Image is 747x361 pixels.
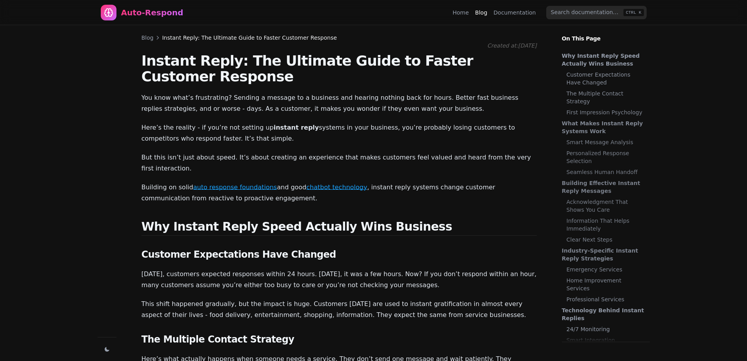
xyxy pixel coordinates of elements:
span: Instant Reply: The Ultimate Guide to Faster Customer Response [162,34,337,42]
p: [DATE], customers expected responses within 24 hours. [DATE], it was a few hours. Now? If you don... [142,269,537,291]
button: Change theme [102,344,113,355]
span: Created at: [DATE] [487,42,537,49]
a: Home [453,9,469,16]
p: But this isn’t just about speed. It’s about creating an experience that makes customers feel valu... [142,152,537,174]
input: Search documentation… [546,6,647,19]
p: On This Page [556,25,656,42]
a: Customer Expectations Have Changed [567,71,646,86]
a: Emergency Services [567,266,646,273]
a: The Multiple Contact Strategy [567,90,646,105]
p: This shift happened gradually, but the impact is huge. Customers [DATE] are used to instant grati... [142,299,537,321]
a: Home page [101,5,184,20]
a: Documentation [494,9,536,16]
a: 24/7 Monitoring [567,325,646,333]
p: Here’s the reality - if you’re not setting up systems in your business, you’re probably losing cu... [142,122,537,144]
a: Acknowledgment That Shows You Care [567,198,646,214]
p: Building on solid and good , instant reply systems change customer communication from reactive to... [142,182,537,204]
a: Technology Behind Instant Replies [562,306,646,322]
h1: Instant Reply: The Ultimate Guide to Faster Customer Response [142,53,537,84]
a: Blog [142,34,154,42]
p: You know what’s frustrating? Sending a message to a business and hearing nothing back for hours. ... [142,92,537,114]
h3: The Multiple Contact Strategy [142,333,537,346]
a: Personalized Response Selection [567,149,646,165]
a: Seamless Human Handoff [567,168,646,176]
a: Smart Integration [567,336,646,344]
a: Home Improvement Services [567,277,646,292]
a: Building Effective Instant Reply Messages [562,179,646,195]
h2: Why Instant Reply Speed Actually Wins Business [142,220,537,236]
a: Blog [475,9,487,16]
div: Auto-Respond [121,7,184,18]
a: First Impression Psychology [567,108,646,116]
a: Why Instant Reply Speed Actually Wins Business [562,52,646,68]
a: auto response foundations [193,183,277,191]
a: What Makes Instant Reply Systems Work [562,119,646,135]
strong: instant reply [274,124,319,131]
a: Professional Services [567,295,646,303]
a: Information That Helps Immediately [567,217,646,233]
a: Smart Message Analysis [567,138,646,146]
h3: Customer Expectations Have Changed [142,248,537,261]
a: Industry-Specific Instant Reply Strategies [562,247,646,262]
a: chatbot technology [306,183,367,191]
a: Clear Next Steps [567,236,646,244]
